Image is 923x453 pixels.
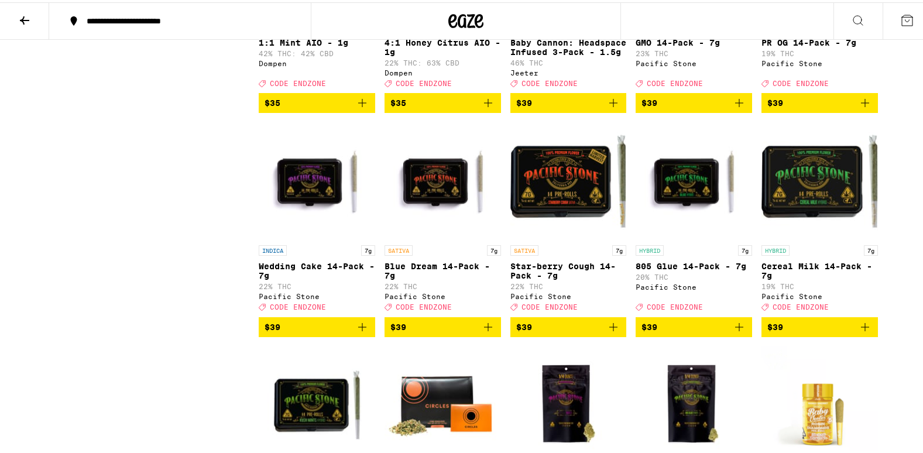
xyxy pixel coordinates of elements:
[761,315,878,335] button: Add to bag
[636,315,752,335] button: Add to bag
[385,91,501,111] button: Add to bag
[510,315,627,335] button: Add to bag
[761,91,878,111] button: Add to bag
[390,96,406,105] span: $35
[390,320,406,330] span: $39
[647,77,703,85] span: CODE ENDZONE
[259,280,375,288] p: 22% THC
[385,259,501,278] p: Blue Dream 14-Pack - 7g
[265,320,280,330] span: $39
[259,259,375,278] p: Wedding Cake 14-Pack - 7g
[761,120,878,314] a: Open page for Cereal Milk 14-Pack - 7g from Pacific Stone
[385,243,413,253] p: SATIVA
[385,290,501,298] div: Pacific Stone
[510,120,627,314] a: Open page for Star-berry Cough 14-Pack - 7g from Pacific Stone
[636,47,752,55] p: 23% THC
[7,8,84,18] span: Hi. Need any help?
[738,243,752,253] p: 7g
[259,47,375,55] p: 42% THC: 42% CBD
[259,290,375,298] div: Pacific Stone
[864,243,878,253] p: 7g
[510,259,627,278] p: Star-berry Cough 14-Pack - 7g
[516,320,532,330] span: $39
[385,120,501,314] a: Open page for Blue Dream 14-Pack - 7g from Pacific Stone
[636,120,752,314] a: Open page for 805 Glue 14-Pack - 7g from Pacific Stone
[361,243,375,253] p: 7g
[510,280,627,288] p: 22% THC
[259,120,375,314] a: Open page for Wedding Cake 14-Pack - 7g from Pacific Stone
[641,320,657,330] span: $39
[510,290,627,298] div: Pacific Stone
[636,91,752,111] button: Add to bag
[270,301,326,309] span: CODE ENDZONE
[259,36,375,45] p: 1:1 Mint AIO - 1g
[396,301,452,309] span: CODE ENDZONE
[761,290,878,298] div: Pacific Stone
[259,315,375,335] button: Add to bag
[259,57,375,65] div: Dompen
[521,77,578,85] span: CODE ENDZONE
[761,36,878,45] p: PR OG 14-Pack - 7g
[636,36,752,45] p: GMO 14-Pack - 7g
[516,96,532,105] span: $39
[636,259,752,269] p: 805 Glue 14-Pack - 7g
[767,96,783,105] span: $39
[510,57,627,64] p: 46% THC
[259,91,375,111] button: Add to bag
[761,47,878,55] p: 19% THC
[259,243,287,253] p: INDICA
[396,77,452,85] span: CODE ENDZONE
[773,301,829,309] span: CODE ENDZONE
[761,280,878,288] p: 19% THC
[510,243,538,253] p: SATIVA
[636,57,752,65] div: Pacific Stone
[259,120,375,237] img: Pacific Stone - Wedding Cake 14-Pack - 7g
[767,320,783,330] span: $39
[636,243,664,253] p: HYBRID
[612,243,626,253] p: 7g
[510,120,627,237] img: Pacific Stone - Star-berry Cough 14-Pack - 7g
[385,120,501,237] img: Pacific Stone - Blue Dream 14-Pack - 7g
[385,315,501,335] button: Add to bag
[487,243,501,253] p: 7g
[510,36,627,54] p: Baby Cannon: Headspace Infused 3-Pack - 1.5g
[385,36,501,54] p: 4:1 Honey Citrus AIO - 1g
[761,243,790,253] p: HYBRID
[636,281,752,289] div: Pacific Stone
[521,301,578,309] span: CODE ENDZONE
[510,67,627,74] div: Jeeter
[761,259,878,278] p: Cereal Milk 14-Pack - 7g
[761,120,878,237] img: Pacific Stone - Cereal Milk 14-Pack - 7g
[265,96,280,105] span: $35
[636,271,752,279] p: 20% THC
[761,57,878,65] div: Pacific Stone
[636,120,752,237] img: Pacific Stone - 805 Glue 14-Pack - 7g
[385,280,501,288] p: 22% THC
[647,301,703,309] span: CODE ENDZONE
[385,67,501,74] div: Dompen
[773,77,829,85] span: CODE ENDZONE
[510,91,627,111] button: Add to bag
[641,96,657,105] span: $39
[385,57,501,64] p: 22% THC: 63% CBD
[270,77,326,85] span: CODE ENDZONE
